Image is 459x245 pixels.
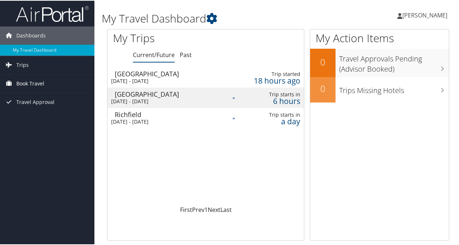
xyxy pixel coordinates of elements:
a: Last [220,205,232,213]
div: 6 hours [242,97,301,104]
span: Dashboards [16,26,46,44]
a: 1 [204,205,208,213]
span: Travel Approval [16,92,54,111]
h3: Travel Approvals Pending (Advisor Booked) [339,49,449,73]
a: 0Trips Missing Hotels [310,76,449,102]
a: Current/Future [133,50,175,58]
h1: My Travel Dashboard [102,10,337,25]
span: [PERSON_NAME] [402,11,447,19]
div: Trip starts in [242,111,301,117]
a: Prev [192,205,204,213]
div: a day [242,117,301,124]
span: Trips [16,55,29,73]
div: [DATE] - [DATE] [111,97,217,104]
h2: 0 [310,82,336,94]
div: 18 hours ago [242,77,301,83]
img: airportal-logo.png [16,5,89,22]
a: Past [180,50,192,58]
h1: My Action Items [310,30,449,45]
div: [DATE] - [DATE] [111,118,217,124]
a: [PERSON_NAME] [397,4,455,25]
span: Book Travel [16,74,44,92]
h2: 0 [310,55,336,68]
h3: Trips Missing Hotels [339,81,449,95]
a: Next [208,205,220,213]
a: 0Travel Approvals Pending (Advisor Booked) [310,48,449,76]
div: Trip starts in [242,91,301,97]
div: [GEOGRAPHIC_DATA] [115,90,220,97]
div: [GEOGRAPHIC_DATA] [115,70,220,76]
div: [DATE] - [DATE] [111,77,217,84]
a: First [180,205,192,213]
img: alert-flat-solid-info.png [233,117,235,119]
h1: My Trips [113,30,217,45]
div: Richfield [115,111,220,117]
div: Trip started [242,70,301,77]
img: alert-flat-solid-info.png [233,97,235,99]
